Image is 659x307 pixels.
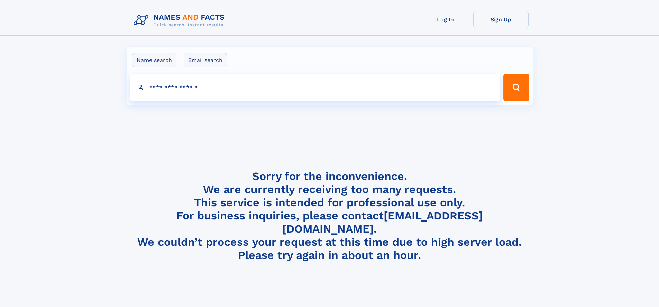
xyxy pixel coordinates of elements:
[473,11,529,28] a: Sign Up
[131,170,529,262] h4: Sorry for the inconvenience. We are currently receiving too many requests. This service is intend...
[184,53,227,67] label: Email search
[131,11,230,30] img: Logo Names and Facts
[132,53,176,67] label: Name search
[418,11,473,28] a: Log In
[282,209,483,235] a: [EMAIL_ADDRESS][DOMAIN_NAME]
[503,74,529,101] button: Search Button
[130,74,501,101] input: search input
